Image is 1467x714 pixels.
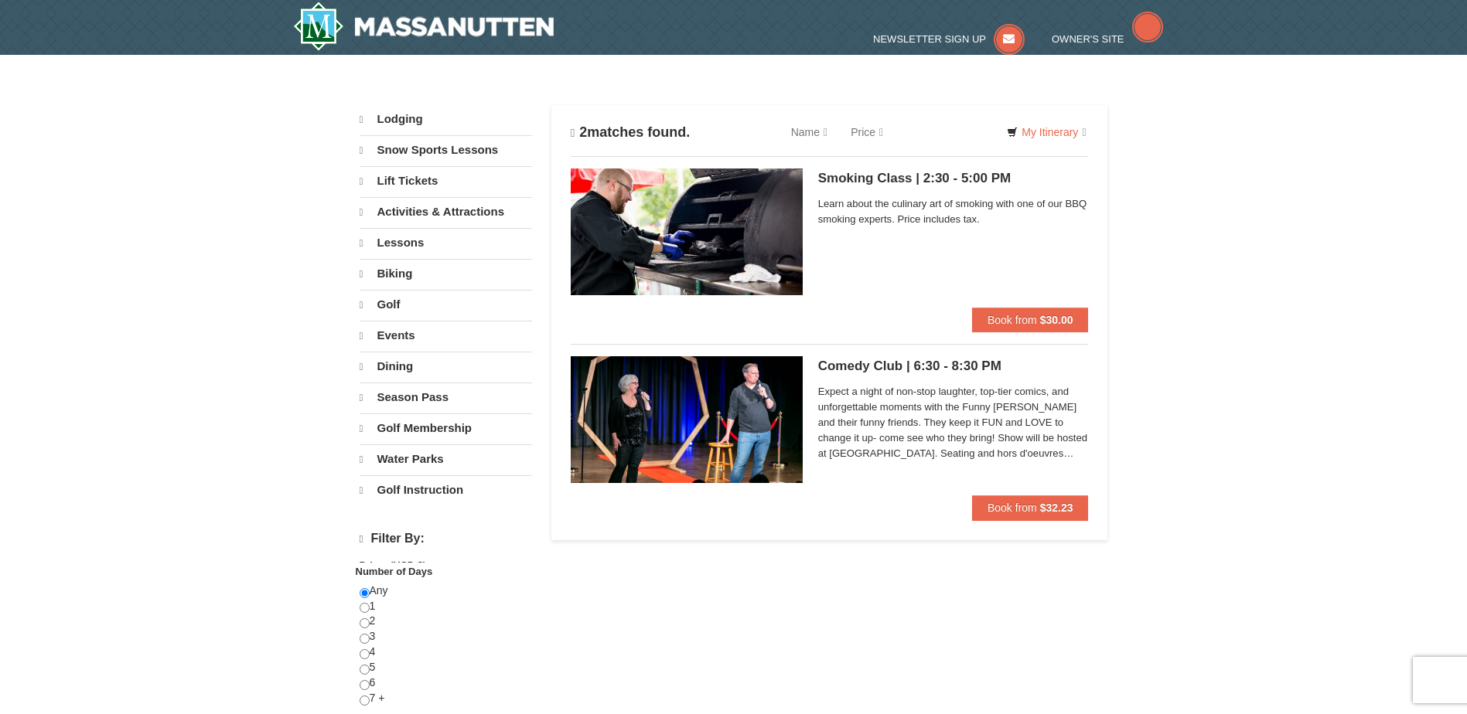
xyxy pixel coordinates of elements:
span: Expect a night of non-stop laughter, top-tier comics, and unforgettable moments with the Funny [P... [818,384,1089,461]
img: Massanutten Resort Logo [293,2,554,51]
span: Book from [988,314,1037,326]
a: Snow Sports Lessons [360,135,532,165]
span: Newsletter Sign Up [873,33,986,45]
a: Biking [360,259,532,288]
a: Activities & Attractions [360,197,532,226]
a: Name [780,117,839,148]
img: 6619865-164-8411f114.jpg [571,168,803,295]
a: Price [839,117,895,148]
a: Newsletter Sign Up [873,33,1025,45]
span: Owner's Site [1052,33,1124,45]
span: Learn about the culinary art of smoking with one of our BBQ smoking experts. Price includes tax. [818,196,1089,227]
h5: Comedy Club | 6:30 - 8:30 PM [818,359,1089,374]
a: Events [360,321,532,350]
a: Owner's Site [1052,33,1163,45]
a: Season Pass [360,382,532,412]
strong: Number of Days [356,566,433,577]
button: Book from $30.00 [972,308,1089,332]
a: Golf Instruction [360,475,532,505]
a: Lessons [360,228,532,257]
strong: $32.23 [1040,501,1073,514]
strong: Price: (USD $) [360,559,427,571]
a: My Itinerary [997,121,1096,144]
strong: $30.00 [1040,314,1073,326]
a: Lift Tickets [360,166,532,195]
a: Golf Membership [360,413,532,443]
a: Dining [360,352,532,381]
a: Water Parks [360,444,532,474]
h5: Smoking Class | 2:30 - 5:00 PM [818,171,1089,186]
a: Lodging [360,105,532,134]
a: Massanutten Resort [293,2,554,51]
img: 6619865-203-38763abd.jpg [571,356,803,483]
button: Book from $32.23 [972,495,1089,520]
span: Book from [988,501,1037,514]
h4: Filter By: [360,532,532,546]
a: Golf [360,290,532,319]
